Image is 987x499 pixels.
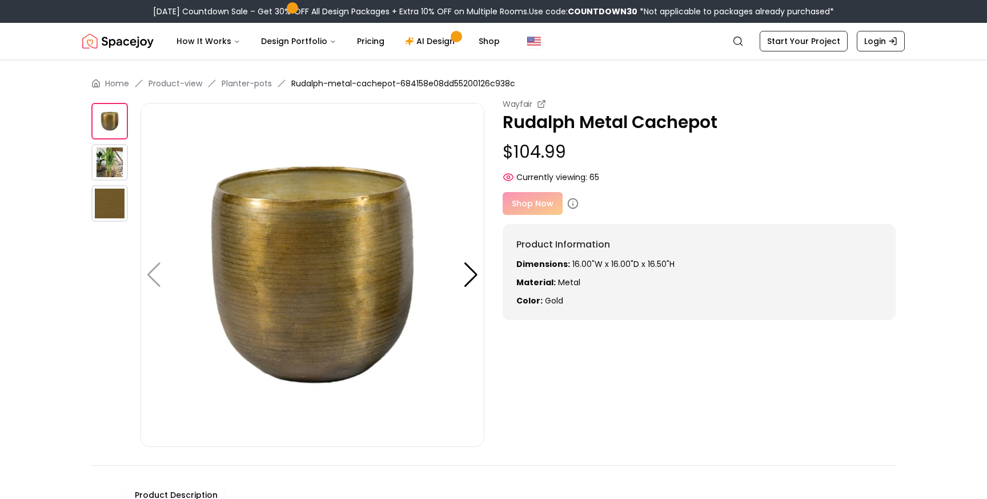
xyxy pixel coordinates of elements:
[91,144,128,181] img: https://storage.googleapis.com/spacejoy-main/assets/684158e08dd55200126c938c/product_1_meaf2jj76enh
[516,258,882,270] p: 16.00"W x 16.00"D x 16.50"H
[82,30,154,53] img: Spacejoy Logo
[545,295,563,306] span: gold
[348,30,394,53] a: Pricing
[141,103,484,447] img: https://storage.googleapis.com/spacejoy-main/assets/684158e08dd55200126c938c/product_0_2a5cdj2177pk
[516,295,543,306] strong: Color:
[167,30,250,53] button: How It Works
[470,30,509,53] a: Shop
[857,31,905,51] a: Login
[558,277,580,288] span: metal
[291,78,515,89] span: Rudalph-metal-cachepot-684158e08dd55200126c938c
[252,30,346,53] button: Design Portfolio
[637,6,834,17] span: *Not applicable to packages already purchased*
[82,30,154,53] a: Spacejoy
[527,34,541,48] img: United States
[91,103,128,139] img: https://storage.googleapis.com/spacejoy-main/assets/684158e08dd55200126c938c/product_0_2a5cdj2177pk
[91,185,128,222] img: https://storage.googleapis.com/spacejoy-main/assets/684158e08dd55200126c938c/product_2_eneh4md6p0nf
[82,23,905,59] nav: Global
[149,78,202,89] a: Product-view
[568,6,637,17] b: COUNTDOWN30
[516,171,587,183] span: Currently viewing:
[153,6,834,17] div: [DATE] Countdown Sale – Get 30% OFF All Design Packages + Extra 10% OFF on Multiple Rooms.
[222,78,272,89] a: Planter-pots
[396,30,467,53] a: AI Design
[105,78,129,89] a: Home
[516,258,570,270] strong: Dimensions:
[589,171,599,183] span: 65
[760,31,848,51] a: Start Your Project
[503,112,896,133] p: Rudalph Metal Cachepot
[167,30,509,53] nav: Main
[503,98,532,110] small: Wayfair
[516,277,556,288] strong: Material:
[529,6,637,17] span: Use code:
[91,78,896,89] nav: breadcrumb
[503,142,896,162] p: $104.99
[516,238,882,252] h6: Product Information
